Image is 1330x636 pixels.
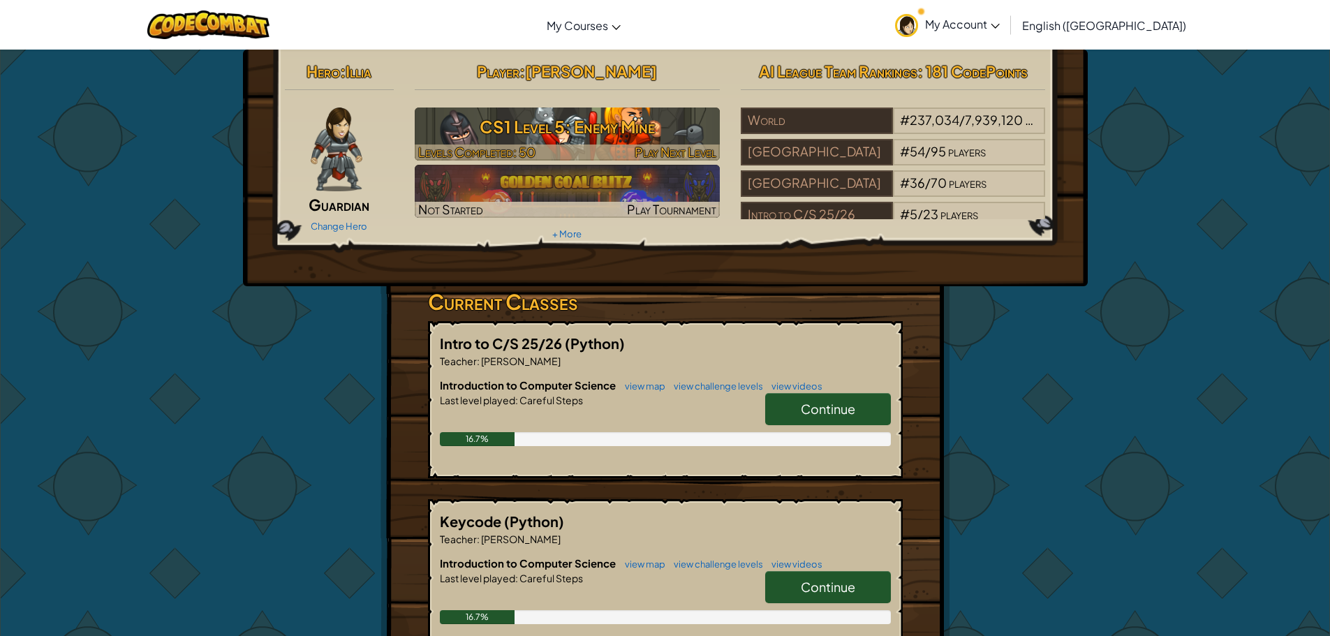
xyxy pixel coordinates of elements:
[480,533,561,545] span: [PERSON_NAME]
[440,556,618,570] span: Introduction to Computer Science
[910,206,917,222] span: 5
[618,559,665,570] a: view map
[900,112,910,128] span: #
[741,184,1046,200] a: [GEOGRAPHIC_DATA]#36/70players
[309,195,369,214] span: Guardian
[540,6,628,44] a: My Courses
[1022,18,1186,33] span: English ([GEOGRAPHIC_DATA])
[900,206,910,222] span: #
[741,170,893,197] div: [GEOGRAPHIC_DATA]
[741,152,1046,168] a: [GEOGRAPHIC_DATA]#54/95players
[764,380,822,392] a: view videos
[925,143,931,159] span: /
[627,201,716,217] span: Play Tournament
[931,143,946,159] span: 95
[552,228,582,239] a: + More
[440,355,477,367] span: Teacher
[959,112,965,128] span: /
[518,394,583,406] span: Careful Steps
[418,201,483,217] span: Not Started
[415,165,720,218] a: Not StartedPlay Tournament
[900,175,910,191] span: #
[311,221,367,232] a: Change Hero
[440,512,504,530] span: Keycode
[910,112,959,128] span: 237,034
[340,61,346,81] span: :
[440,610,515,624] div: 16.7%
[440,378,618,392] span: Introduction to Computer Science
[428,286,903,318] h3: Current Classes
[415,108,720,161] a: Play Next Level
[900,143,910,159] span: #
[940,206,978,222] span: players
[480,355,561,367] span: [PERSON_NAME]
[635,144,716,160] span: Play Next Level
[440,394,515,406] span: Last level played
[741,139,893,165] div: [GEOGRAPHIC_DATA]
[931,175,947,191] span: 70
[477,61,519,81] span: Player
[888,3,1007,47] a: My Account
[418,144,535,160] span: Levels Completed: 50
[618,380,665,392] a: view map
[477,355,480,367] span: :
[515,572,518,584] span: :
[415,165,720,218] img: Golden Goal
[440,572,515,584] span: Last level played
[565,334,625,352] span: (Python)
[917,206,923,222] span: /
[917,61,1028,81] span: : 181 CodePoints
[477,533,480,545] span: :
[415,108,720,161] img: CS1 Level 5: Enemy Mine
[949,175,987,191] span: players
[948,143,986,159] span: players
[667,559,763,570] a: view challenge levels
[923,206,938,222] span: 23
[801,401,855,417] span: Continue
[504,512,564,530] span: (Python)
[925,175,931,191] span: /
[547,18,608,33] span: My Courses
[741,108,893,134] div: World
[895,14,918,37] img: avatar
[741,121,1046,137] a: World#237,034/7,939,120players
[759,61,917,81] span: AI League Team Rankings
[440,432,515,446] div: 16.7%
[741,215,1046,231] a: Intro to C/S 25/26#5/23players
[925,17,1000,31] span: My Account
[440,533,477,545] span: Teacher
[1015,6,1193,44] a: English ([GEOGRAPHIC_DATA])
[518,572,583,584] span: Careful Steps
[346,61,371,81] span: Illia
[910,175,925,191] span: 36
[519,61,525,81] span: :
[965,112,1023,128] span: 7,939,120
[525,61,657,81] span: [PERSON_NAME]
[515,394,518,406] span: :
[306,61,340,81] span: Hero
[311,108,362,191] img: guardian-pose.png
[910,143,925,159] span: 54
[440,334,565,352] span: Intro to C/S 25/26
[801,579,855,595] span: Continue
[147,10,269,39] img: CodeCombat logo
[1025,112,1063,128] span: players
[415,111,720,142] h3: CS1 Level 5: Enemy Mine
[741,202,893,228] div: Intro to C/S 25/26
[764,559,822,570] a: view videos
[667,380,763,392] a: view challenge levels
